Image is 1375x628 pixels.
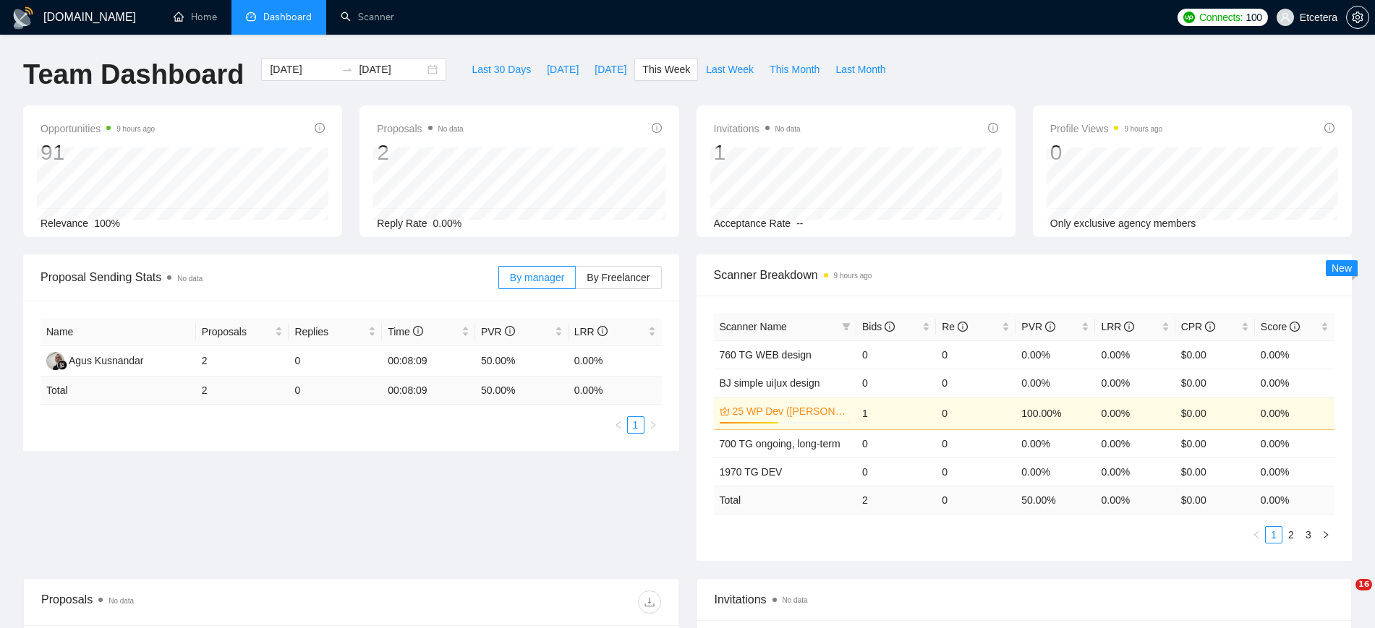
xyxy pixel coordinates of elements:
[936,486,1016,514] td: 0
[1095,486,1175,514] td: 0.00 %
[270,61,336,77] input: Start date
[885,322,895,332] span: info-circle
[796,218,803,229] span: --
[1175,429,1255,457] td: $0.00
[547,61,579,77] span: [DATE]
[1266,527,1282,543] a: 1
[644,416,662,434] button: right
[41,268,498,286] span: Proposal Sending Stats
[720,466,783,478] a: 1970 TG DEV
[610,416,627,434] li: Previous Page
[835,61,885,77] span: Last Month
[539,58,587,81] button: [DATE]
[263,11,312,23] span: Dashboard
[1175,397,1255,429] td: $0.00
[856,369,936,397] td: 0
[1280,12,1290,22] span: user
[1050,120,1163,137] span: Profile Views
[638,590,661,614] button: download
[177,275,203,283] span: No data
[1095,429,1175,457] td: 0.00%
[1317,526,1334,543] button: right
[174,11,217,23] a: homeHome
[510,272,564,283] span: By manager
[1095,397,1175,429] td: 0.00%
[57,360,67,370] img: gigradar-bm.png
[698,58,762,81] button: Last Week
[714,218,791,229] span: Acceptance Rate
[505,326,515,336] span: info-circle
[1290,322,1300,332] span: info-circle
[94,218,120,229] span: 100%
[1255,486,1334,514] td: 0.00 %
[862,321,895,332] span: Bids
[1321,530,1330,539] span: right
[1181,321,1215,332] span: CPR
[1016,369,1095,397] td: 0.00%
[116,125,155,133] time: 9 hours ago
[1261,321,1300,332] span: Score
[714,139,801,166] div: 1
[41,590,351,614] div: Proposals
[289,318,382,346] th: Replies
[359,61,425,77] input: End date
[196,318,289,346] th: Proposals
[1175,457,1255,486] td: $0.00
[41,120,155,137] span: Opportunities
[1175,340,1255,369] td: $0.00
[706,61,754,77] span: Last Week
[294,324,365,340] span: Replies
[936,397,1016,429] td: 0
[1300,527,1316,543] a: 3
[720,438,840,450] a: 700 TG ongoing, long-term
[644,416,662,434] li: Next Page
[108,597,134,605] span: No data
[1300,526,1317,543] li: 3
[1317,526,1334,543] li: Next Page
[382,377,475,405] td: 00:08:09
[1095,369,1175,397] td: 0.00%
[714,120,801,137] span: Invitations
[69,353,144,369] div: Agus Kusnandar
[382,346,475,377] td: 00:08:09
[341,64,353,75] span: swap-right
[1101,321,1134,332] span: LRR
[569,346,662,377] td: 0.00%
[475,346,569,377] td: 50.00%
[627,416,644,434] li: 1
[46,354,144,366] a: AKAgus Kusnandar
[1248,526,1265,543] li: Previous Page
[1095,457,1175,486] td: 0.00%
[714,266,1335,284] span: Scanner Breakdown
[652,123,662,133] span: info-circle
[988,123,998,133] span: info-circle
[842,322,851,331] span: filter
[1124,322,1134,332] span: info-circle
[1175,486,1255,514] td: $ 0.00
[1016,429,1095,457] td: 0.00%
[377,139,463,166] div: 2
[733,403,848,419] a: 25 WP Dev ([PERSON_NAME] B)
[720,377,820,389] a: BJ simple ui|ux design
[1324,123,1334,133] span: info-circle
[1252,530,1261,539] span: left
[1255,397,1334,429] td: 0.00%
[714,486,856,514] td: Total
[1255,457,1334,486] td: 0.00%
[1283,527,1299,543] a: 2
[472,61,531,77] span: Last 30 Days
[834,272,872,280] time: 9 hours ago
[856,486,936,514] td: 2
[413,326,423,336] span: info-circle
[936,457,1016,486] td: 0
[202,324,273,340] span: Proposals
[41,377,196,405] td: Total
[610,416,627,434] button: left
[196,346,289,377] td: 2
[289,346,382,377] td: 0
[1205,322,1215,332] span: info-circle
[856,340,936,369] td: 0
[433,218,462,229] span: 0.00%
[856,429,936,457] td: 0
[856,457,936,486] td: 0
